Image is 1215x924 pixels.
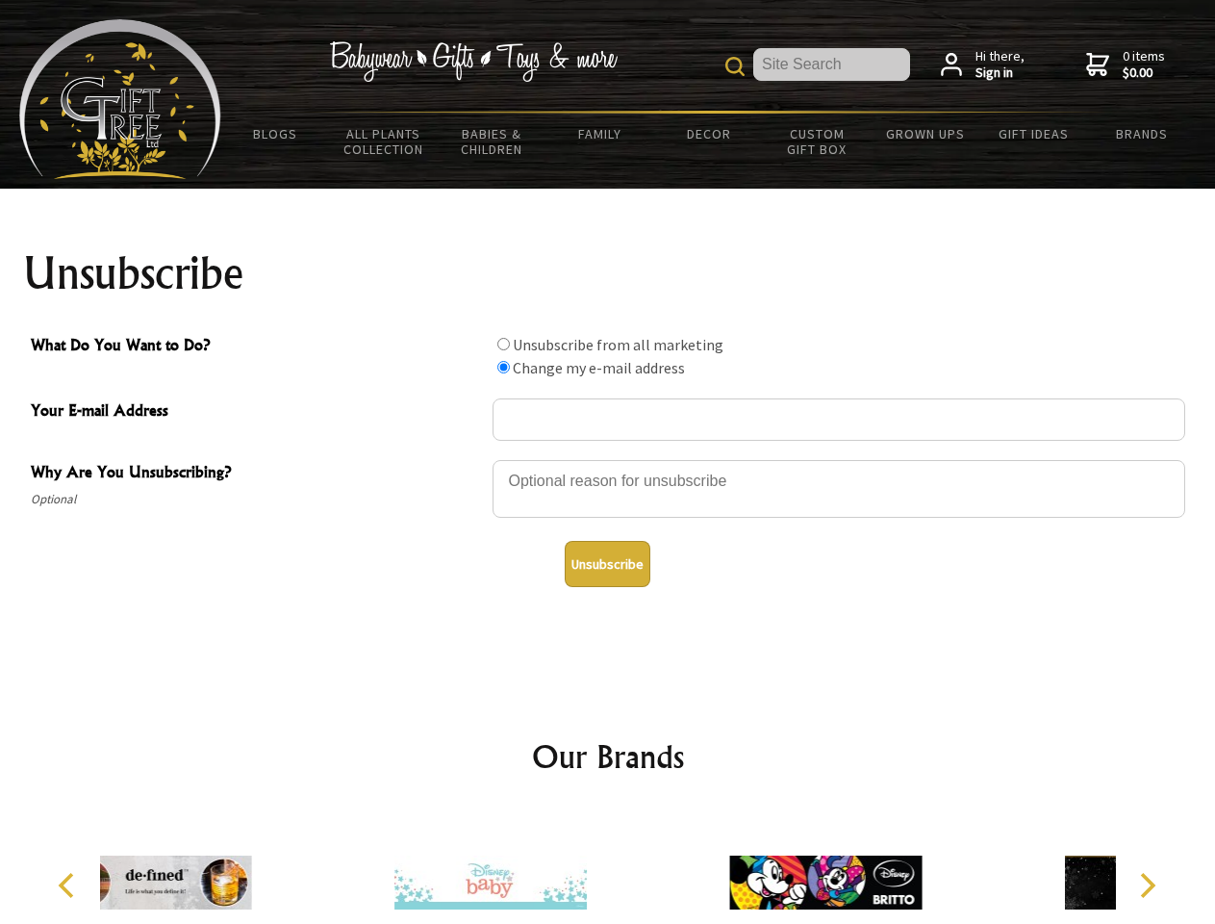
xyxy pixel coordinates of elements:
[1086,48,1165,82] a: 0 items$0.00
[975,48,1025,82] span: Hi there,
[1123,47,1165,82] span: 0 items
[31,398,483,426] span: Your E-mail Address
[763,114,872,169] a: Custom Gift Box
[329,41,618,82] img: Babywear - Gifts - Toys & more
[330,114,439,169] a: All Plants Collection
[497,338,510,350] input: What Do You Want to Do?
[565,541,650,587] button: Unsubscribe
[23,250,1193,296] h1: Unsubscribe
[221,114,330,154] a: BLOGS
[48,864,90,907] button: Previous
[31,460,483,488] span: Why Are You Unsubscribing?
[1123,64,1165,82] strong: $0.00
[31,333,483,361] span: What Do You Want to Do?
[31,488,483,511] span: Optional
[493,398,1185,441] input: Your E-mail Address
[546,114,655,154] a: Family
[1088,114,1197,154] a: Brands
[979,114,1088,154] a: Gift Ideas
[497,361,510,373] input: What Do You Want to Do?
[975,64,1025,82] strong: Sign in
[871,114,979,154] a: Grown Ups
[941,48,1025,82] a: Hi there,Sign in
[753,48,910,81] input: Site Search
[438,114,546,169] a: Babies & Children
[1126,864,1168,907] button: Next
[654,114,763,154] a: Decor
[19,19,221,179] img: Babyware - Gifts - Toys and more...
[493,460,1185,518] textarea: Why Are You Unsubscribing?
[513,358,685,377] label: Change my e-mail address
[38,733,1177,780] h2: Our Brands
[513,335,723,354] label: Unsubscribe from all marketing
[725,57,745,76] img: product search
